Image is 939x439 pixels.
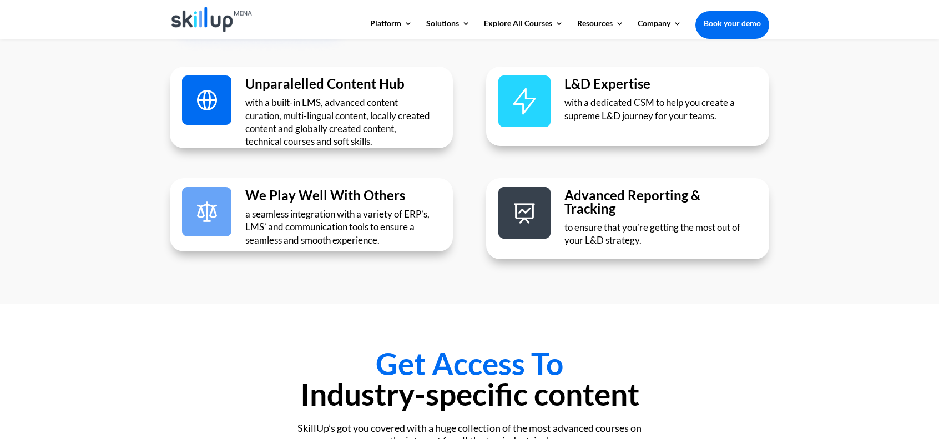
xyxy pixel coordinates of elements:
[754,319,939,439] iframe: Chat Widget
[245,96,435,148] p: with a built-in LMS, advanced content curation, multi-lingual content, locally created content an...
[484,19,563,38] a: Explore All Courses
[245,208,435,246] p: a seamless integration with a variety of ERP’s, LMS’ and communication tools to ensure a seamless...
[171,7,252,32] img: Skillup Mena
[564,189,754,221] h2: Advanced Reporting & Tracking
[564,96,755,122] p: with a dedicated CSM to help you create a supreme L&D journey for your teams.
[638,19,681,38] a: Company
[498,187,551,239] img: reporting and tracking - Skillup
[170,349,769,415] h2: Industry-specific content
[245,189,435,208] h2: We Play Well With Others
[577,19,624,38] a: Resources
[376,345,563,382] span: Get Access To
[498,75,551,127] img: CSM - Skillup
[426,19,470,38] a: Solutions
[182,187,231,236] img: we play well with others - Skillup
[182,75,231,125] img: content library - Skillup
[370,19,412,38] a: Platform
[564,221,740,246] span: to ensure that you’re getting the most out of your L&D strategy.
[245,77,435,96] h2: Unparalelled Content Hub
[564,77,755,96] h2: L&D Expertise
[695,11,769,36] a: Book your demo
